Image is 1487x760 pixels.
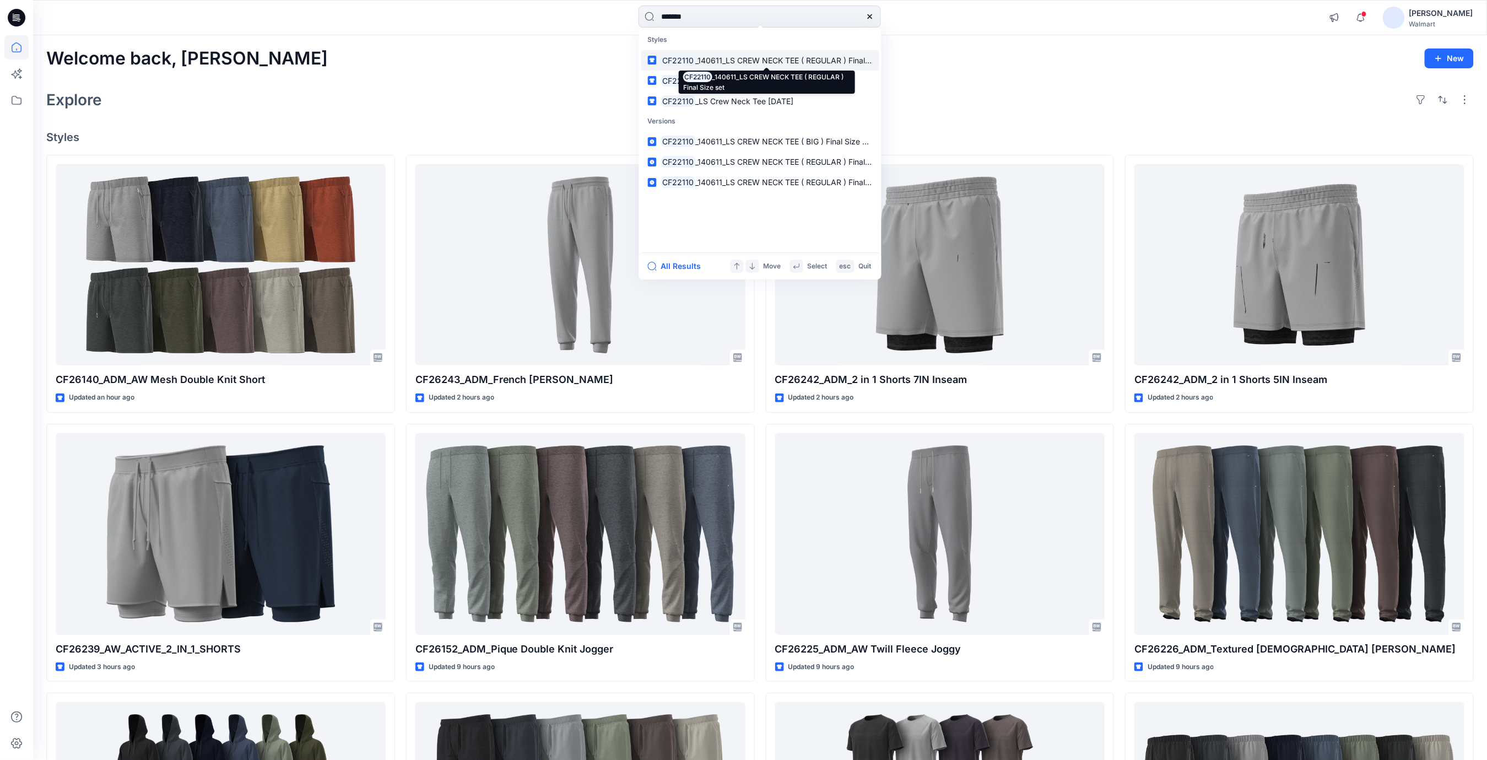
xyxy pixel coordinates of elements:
[1134,642,1464,657] p: CF26226_ADM_Textured [DEMOGRAPHIC_DATA] [PERSON_NAME]
[1134,433,1464,635] a: CF26226_ADM_Textured French Terry Jogger
[641,91,879,111] a: CF22110_LS Crew Neck Tee [DATE]
[641,50,879,71] a: CF22110_140611_LS CREW NECK TEE ( REGULAR ) Final Size set
[840,261,851,272] p: esc
[415,433,745,635] a: CF26152_ADM_Pique Double Knit Jogger
[775,372,1105,387] p: CF26242_ADM_2 in 1 Shorts 7IN Inseam
[661,155,696,168] mark: CF22110
[641,71,879,91] a: CF22110_LS Crew Neck Tee [DATE]
[46,91,102,109] h2: Explore
[415,642,745,657] p: CF26152_ADM_Pique Double Knit Jogger
[775,433,1105,635] a: CF26225_ADM_AW Twill Fleece Joggy
[1383,7,1405,29] img: avatar
[661,135,696,148] mark: CF22110
[695,96,793,106] span: _LS Crew Neck Tee [DATE]
[641,30,879,50] p: Styles
[1409,20,1473,28] div: Walmart
[859,261,872,272] p: Quit
[641,131,879,152] a: CF22110_140611_LS CREW NECK TEE ( BIG ) Final Size set
[695,76,793,85] span: _LS Crew Neck Tee [DATE]
[46,48,328,69] h2: Welcome back, [PERSON_NAME]
[695,177,896,187] span: _140611_LS CREW NECK TEE ( REGULAR ) Final Size set
[1148,661,1214,673] p: Updated 9 hours ago
[661,54,696,67] mark: CF22110
[764,261,781,272] p: Move
[415,372,745,387] p: CF26243_ADM_French [PERSON_NAME]
[429,392,494,403] p: Updated 2 hours ago
[808,261,828,272] p: Select
[1134,372,1464,387] p: CF26242_ADM_2 in 1 Shorts 5IN Inseam
[695,137,873,146] span: _140611_LS CREW NECK TEE ( BIG ) Final Size set
[56,372,386,387] p: CF26140_ADM_AW Mesh Double Knit Short
[1409,7,1473,20] div: [PERSON_NAME]
[56,164,386,366] a: CF26140_ADM_AW Mesh Double Knit Short
[648,260,709,273] button: All Results
[695,157,896,166] span: _140611_LS CREW NECK TEE ( REGULAR ) Final Size set
[695,56,896,65] span: _140611_LS CREW NECK TEE ( REGULAR ) Final Size set
[775,164,1105,366] a: CF26242_ADM_2 in 1 Shorts 7IN Inseam
[641,172,879,192] a: CF22110_140611_LS CREW NECK TEE ( REGULAR ) Final Size set
[661,95,696,107] mark: CF22110
[775,642,1105,657] p: CF26225_ADM_AW Twill Fleece Joggy
[788,392,854,403] p: Updated 2 hours ago
[56,433,386,635] a: CF26239_AW_ACTIVE_2_IN_1_SHORTS
[661,176,696,188] mark: CF22110
[69,392,134,403] p: Updated an hour ago
[641,111,879,132] p: Versions
[429,661,495,673] p: Updated 9 hours ago
[1148,392,1213,403] p: Updated 2 hours ago
[661,74,696,87] mark: CF22110
[46,131,1474,144] h4: Styles
[1134,164,1464,366] a: CF26242_ADM_2 in 1 Shorts 5IN Inseam
[641,152,879,172] a: CF22110_140611_LS CREW NECK TEE ( REGULAR ) Final Size set
[415,164,745,366] a: CF26243_ADM_French Terry Jogger
[1425,48,1474,68] button: New
[56,642,386,657] p: CF26239_AW_ACTIVE_2_IN_1_SHORTS
[69,661,135,673] p: Updated 3 hours ago
[788,661,855,673] p: Updated 9 hours ago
